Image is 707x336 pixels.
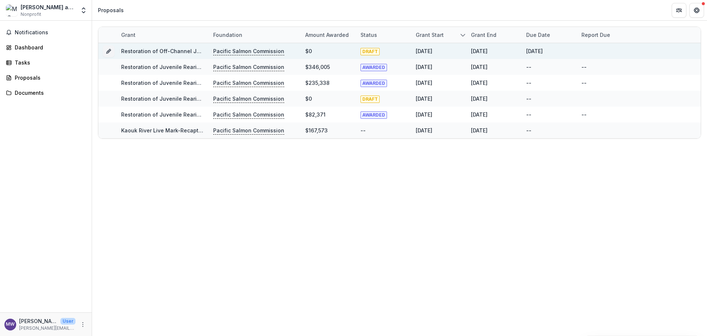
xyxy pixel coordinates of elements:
svg: sorted descending [460,32,466,38]
a: Kaouk River Live Mark-Recapture Study to Enumerate Chinook Salmon Total Escapement, 2010 [121,127,365,134]
div: Grant [117,31,140,39]
div: Due Date [522,27,577,43]
a: -- [581,80,587,86]
div: Amount awarded [301,27,356,43]
div: $235,338 [305,79,330,87]
div: [PERSON_NAME] and Associates Ltd [21,3,75,11]
div: Grant start [411,27,467,43]
a: -- [581,111,587,118]
span: Nonprofit [21,11,41,18]
a: Restoration of Off-Channel Juvenile Rearing Habitat to Improve Productivity of WCVI Chinook Salmo... [121,48,433,54]
div: Status [356,31,381,39]
div: -- [360,127,366,134]
div: Amount awarded [301,31,353,39]
p: Pacific Salmon Commission [213,95,284,103]
button: Grant fadb0da3-7242-4659-9a77-05928333b4a0 [103,45,115,57]
div: $167,573 [305,127,328,134]
div: $0 [305,95,312,103]
div: [DATE] [416,127,432,134]
p: User [60,318,75,325]
div: Tasks [15,59,83,66]
a: Restoration of Juvenile Rearing Habitats in Support of Increased WCVI Chinook Production [121,64,356,70]
p: Pacific Salmon Commission [213,47,284,55]
div: Foundation [209,27,301,43]
div: Grant end [467,27,522,43]
button: Open entity switcher [78,3,89,18]
div: Report Due [577,31,615,39]
div: Grant end [467,31,501,39]
a: -- [581,64,587,70]
div: Grant [117,27,209,43]
a: Proposals [3,72,89,84]
div: [DATE] [471,79,488,87]
a: Dashboard [3,41,89,53]
a: Restoration of Juvenile Rearing Habitats in Support of Increased WCVI Chinook Production [121,80,356,86]
span: AWARDED [360,111,387,119]
div: Proposals [98,6,124,14]
div: [DATE] [471,63,488,71]
span: AWARDED [360,80,387,87]
div: [DATE] [416,47,432,55]
a: Restoration of Juvenile Rearing Habitats in Support of Increased WCVI Chinook Production [121,111,356,118]
a: Restoration of Juvenile Rearing Habitats in Support of Increased WCVI Chinook Production [121,96,356,102]
div: Grant start [411,31,448,39]
p: Pacific Salmon Commission [213,63,284,71]
button: Partners [672,3,686,18]
div: [DATE] [416,63,432,71]
div: [DATE] [471,111,488,118]
p: Pacific Salmon Commission [213,111,284,119]
a: Tasks [3,56,89,69]
p: [PERSON_NAME] [19,317,57,325]
div: Due Date [522,31,555,39]
div: -- [526,95,531,103]
span: AWARDED [360,64,387,71]
div: [DATE] [471,47,488,55]
div: [DATE] [416,95,432,103]
p: Pacific Salmon Commission [213,79,284,87]
div: Proposals [15,74,83,82]
div: Report Due [577,27,632,43]
div: -- [526,79,531,87]
div: Status [356,27,411,43]
div: [DATE] [416,111,432,118]
div: $82,371 [305,111,326,118]
div: [DATE] [526,47,543,55]
button: Notifications [3,27,89,38]
button: Get Help [689,3,704,18]
nav: breadcrumb [95,5,127,15]
a: Documents [3,87,89,99]
div: -- [526,63,531,71]
span: DRAFT [360,48,380,55]
div: [DATE] [471,127,488,134]
span: Notifications [15,30,86,36]
p: [PERSON_NAME][EMAIL_ADDRESS][PERSON_NAME][DOMAIN_NAME] [19,325,75,332]
div: Foundation [209,31,247,39]
img: M.C. Wright and Associates Ltd [6,4,18,16]
div: [DATE] [416,79,432,87]
div: $346,005 [305,63,330,71]
div: Michael Wright [6,322,15,327]
span: DRAFT [360,96,380,103]
div: $0 [305,47,312,55]
div: -- [526,111,531,118]
div: [DATE] [471,95,488,103]
button: More [78,320,87,329]
p: Pacific Salmon Commission [213,127,284,135]
div: -- [526,127,531,134]
div: Documents [15,89,83,97]
div: Dashboard [15,44,83,51]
